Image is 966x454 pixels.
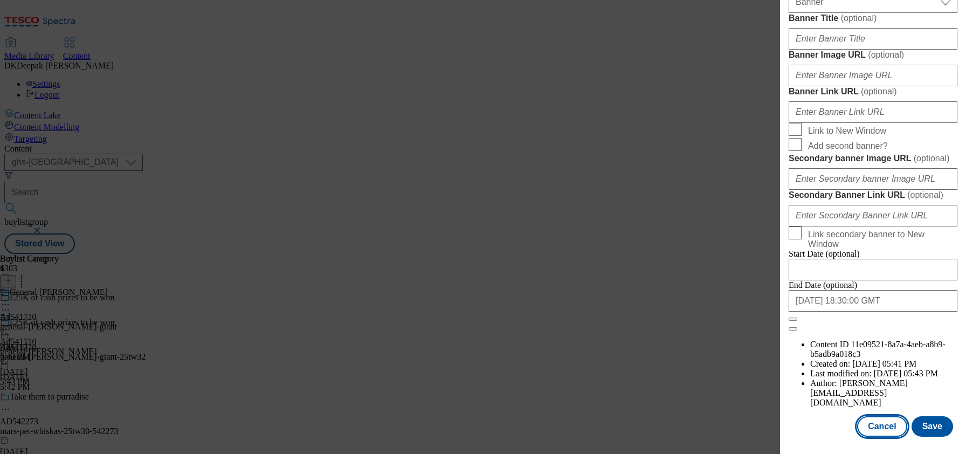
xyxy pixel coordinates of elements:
li: Last modified on: [810,369,957,379]
input: Enter Banner Image URL [789,65,957,86]
input: Enter Banner Title [789,28,957,50]
li: Created on: [810,359,957,369]
button: Close [789,318,797,321]
span: Add second banner? [808,141,888,151]
span: ( optional ) [841,13,877,23]
label: Banner Image URL [789,50,957,60]
li: Content ID [810,340,957,359]
span: [PERSON_NAME][EMAIL_ADDRESS][DOMAIN_NAME] [810,379,908,407]
label: Banner Title [789,13,957,24]
span: Start Date (optional) [789,249,860,258]
input: Enter Date [789,259,957,280]
input: Enter Secondary Banner Link URL [789,205,957,226]
span: ( optional ) [861,87,897,96]
span: End Date (optional) [789,280,857,290]
button: Cancel [857,416,907,437]
input: Enter Date [789,290,957,312]
span: ( optional ) [868,50,904,59]
span: [DATE] 05:41 PM [852,359,916,368]
li: Author: [810,379,957,408]
button: Save [912,416,953,437]
span: Link secondary banner to New Window [808,230,953,249]
label: Banner Link URL [789,86,957,97]
input: Enter Secondary banner Image URL [789,168,957,190]
span: ( optional ) [907,190,943,200]
input: Enter Banner Link URL [789,101,957,123]
span: 11e09521-8a7a-4aeb-a8b9-b5adb9a018c3 [810,340,946,359]
span: Link to New Window [808,126,886,136]
span: ( optional ) [914,154,950,163]
label: Secondary banner Image URL [789,153,957,164]
label: Secondary Banner Link URL [789,190,957,201]
span: [DATE] 05:43 PM [874,369,938,378]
